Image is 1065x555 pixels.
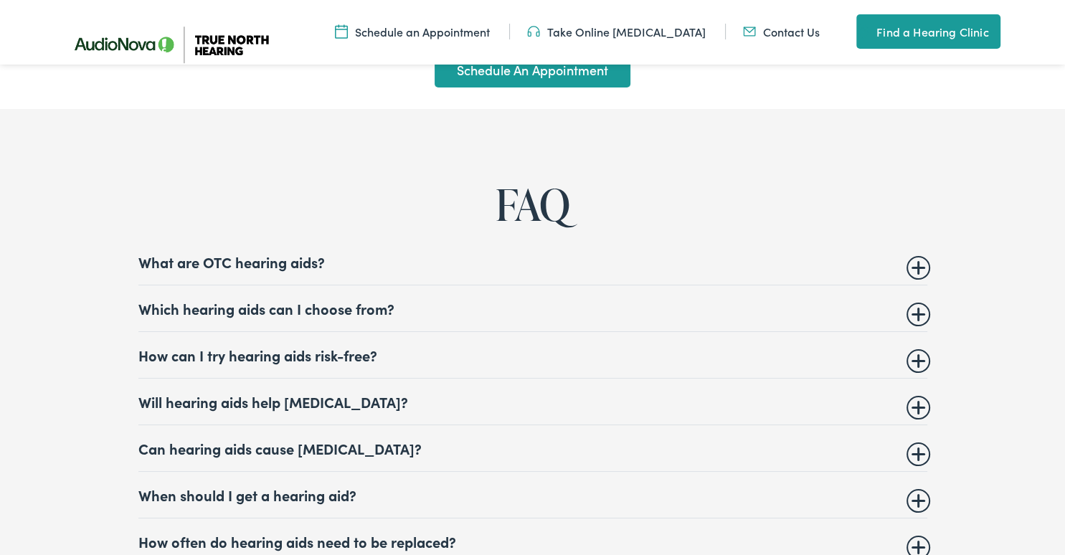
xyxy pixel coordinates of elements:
[856,14,1000,49] a: Find a Hearing Clinic
[335,24,348,39] img: Icon symbolizing a calendar in color code ffb348
[138,533,927,550] summary: How often do hearing aids need to be replaced?
[435,53,630,87] a: Schedule An Appointment
[138,440,927,457] summary: Can hearing aids cause [MEDICAL_DATA]?
[856,23,869,40] img: utility icon
[527,24,540,39] img: Headphones icon in color code ffb348
[42,181,1022,228] h2: FAQ
[743,24,756,39] img: Mail icon in color code ffb348, used for communication purposes
[138,300,927,317] summary: Which hearing aids can I choose from?
[138,393,927,410] summary: Will hearing aids help [MEDICAL_DATA]?
[138,253,927,270] summary: What are OTC hearing aids?
[527,24,706,39] a: Take Online [MEDICAL_DATA]
[138,486,927,503] summary: When should I get a hearing aid?
[138,346,927,364] summary: How can I try hearing aids risk-free?
[335,24,490,39] a: Schedule an Appointment
[743,24,820,39] a: Contact Us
